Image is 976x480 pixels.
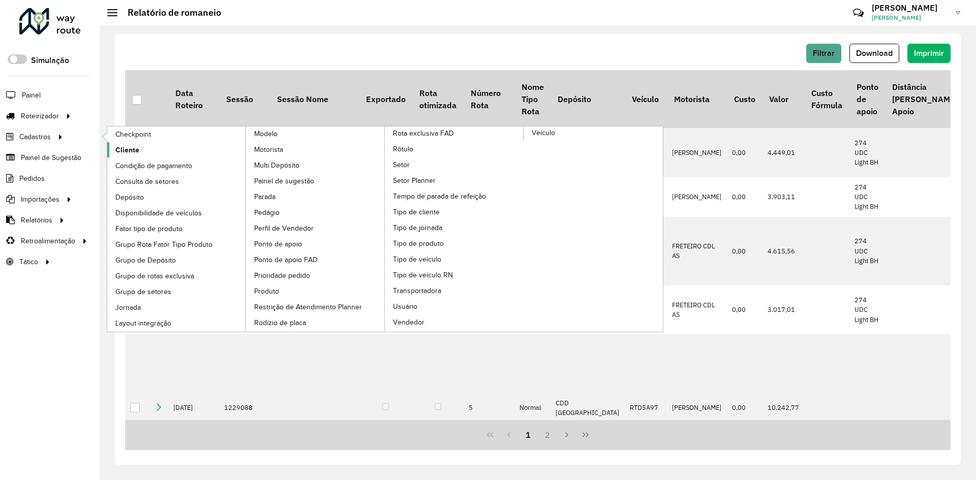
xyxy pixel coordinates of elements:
td: 4.449,01 [762,128,805,177]
th: Distância [PERSON_NAME] Apoio [885,70,964,128]
a: Restrição de Atendimento Planner [246,299,385,314]
span: Retroalimentação [21,236,75,246]
a: Checkpoint [107,126,247,142]
a: Disponibilidade de veículos [107,205,247,220]
span: Veículo [532,127,555,138]
td: 3.903,11 [762,177,805,217]
td: FRETEIRO CDL AS [667,285,727,335]
td: 4.615,56 [762,217,805,285]
a: Ponto de apoio FAD [246,252,385,267]
a: Pedágio [246,205,385,220]
a: Ponto de apoio [246,236,385,251]
a: Motorista [246,142,385,157]
span: Vendedor [393,317,424,328]
button: Filtrar [806,44,841,63]
a: Setor [385,157,524,172]
span: Disponibilidade de veículos [115,208,202,218]
span: Motorista [254,144,283,155]
span: Ponto de apoio FAD [254,254,318,265]
a: Grupo Rota Fator Tipo Produto [107,237,247,252]
span: Depósito [115,192,144,203]
td: [PERSON_NAME] [667,128,727,177]
button: Imprimir [907,44,951,63]
th: Nome Tipo Rota [514,70,551,128]
span: Tempo de parada de refeição [393,191,486,202]
a: Tipo de veículo RN [385,267,524,282]
a: Layout integração [107,315,247,331]
span: Jornada [115,302,141,313]
span: Parada [254,191,276,202]
span: Tipo de produto [393,238,444,249]
a: Tipo de produto [385,236,524,251]
span: Grupo de setores [115,286,171,297]
span: Pedidos [19,173,45,184]
a: Grupo de setores [107,284,247,299]
span: Pedágio [254,207,280,218]
a: Parada [246,189,385,204]
a: Produto [246,283,385,299]
h2: Relatório de romaneio [117,7,221,18]
button: Download [849,44,899,63]
a: Rota exclusiva FAD [246,126,524,332]
span: [PERSON_NAME] [872,13,948,22]
a: Contato Rápido [847,2,869,24]
a: Setor Planner [385,173,524,188]
span: Importações [21,194,59,205]
span: Tático [19,257,38,267]
th: Valor [762,70,805,128]
button: 2 [538,425,557,444]
a: Painel de sugestão [246,173,385,188]
td: 0,00 [727,217,762,285]
span: Grupo Rota Fator Tipo Produto [115,239,212,250]
span: Produto [254,286,279,297]
td: 274 UDC Light BH [849,128,885,177]
td: FRETEIRO CDL AS [667,217,727,285]
button: Next Page [557,425,576,444]
span: Ponto de apoio [254,239,302,249]
span: Cadastros [19,132,51,142]
span: Relatórios [21,215,52,226]
span: Fator tipo de produto [115,223,182,234]
a: Cliente [107,142,247,157]
a: Multi Depósito [246,157,385,173]
th: Sessão Nome [270,70,359,128]
th: Custo [727,70,762,128]
th: Ponto de apoio [849,70,885,128]
a: Usuário [385,299,524,314]
span: Rota exclusiva FAD [393,128,454,139]
span: Checkpoint [115,129,151,140]
a: Grupo de Depósito [107,252,247,268]
span: Tipo de cliente [393,207,440,217]
a: Depósito [107,189,247,205]
span: Cliente [115,145,139,155]
td: 0,00 [727,177,762,217]
span: Rótulo [393,144,413,154]
span: Rodízio de placa [254,317,306,328]
span: Tipo de veículo RN [393,270,453,280]
span: Prioridade pedido [254,270,310,281]
span: Imprimir [914,49,944,57]
td: 0,00 [727,285,762,335]
td: 3.017,01 [762,285,805,335]
label: Simulação [31,54,69,67]
td: 274 UDC Light BH [849,177,885,217]
a: Tempo de parada de refeição [385,188,524,204]
span: Setor [393,159,410,170]
a: Modelo [107,126,385,332]
span: Tipo de jornada [393,222,442,233]
a: Tipo de veículo [385,251,524,267]
th: Sessão [219,70,270,128]
td: 274 UDC Light BH [849,217,885,285]
th: Custo Fórmula [805,70,849,128]
span: Transportadora [393,285,441,296]
span: Painel de sugestão [254,176,314,186]
td: 274 UDC Light BH [849,285,885,335]
span: Painel de Sugestão [21,152,81,163]
a: Vendedor [385,314,524,330]
a: Jornada [107,300,247,315]
button: Last Page [576,425,595,444]
a: Grupo de rotas exclusiva [107,268,247,283]
a: Prioridade pedido [246,268,385,283]
span: Filtrar [813,49,835,57]
span: Multi Depósito [254,160,299,171]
